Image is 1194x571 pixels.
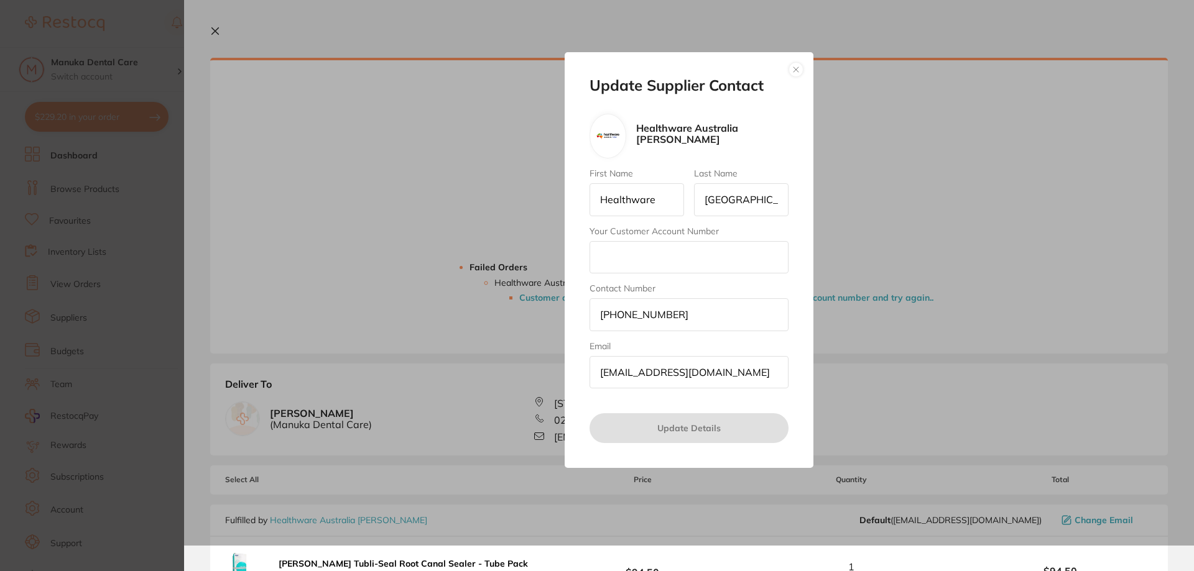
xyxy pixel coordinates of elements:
button: Update Details [590,413,789,443]
label: Contact Number [590,283,789,293]
label: Your Customer Account Number [590,226,789,236]
b: [PERSON_NAME] Tubli-Seal Root Canal Sealer - Tube Pack [279,558,528,569]
p: Healthware Australia [PERSON_NAME] [636,122,789,145]
h2: Update Supplier Contact [590,77,789,94]
label: Last Name [694,168,789,178]
img: Healthware Australia Ridley [596,124,620,148]
label: Email [590,341,789,351]
label: First Name [590,168,684,178]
